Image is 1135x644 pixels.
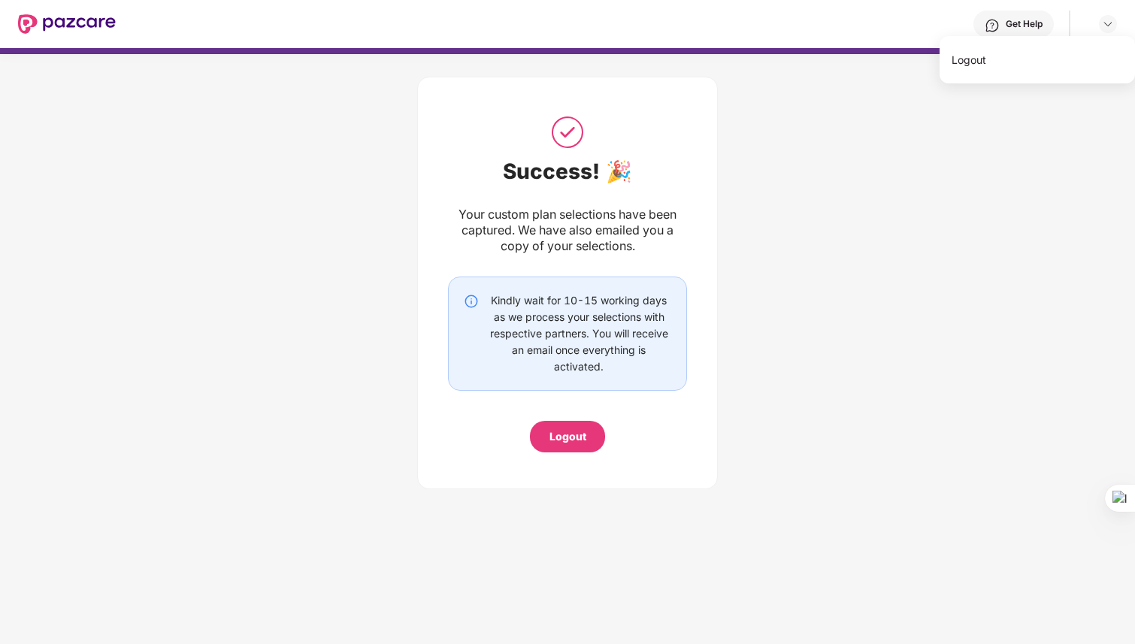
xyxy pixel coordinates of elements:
img: svg+xml;base64,PHN2ZyBpZD0iSW5mby0yMHgyMCIgeG1sbnM9Imh0dHA6Ly93d3cudzMub3JnLzIwMDAvc3ZnIiB3aWR0aD... [464,294,479,309]
div: Your custom plan selections have been captured. We have also emailed you a copy of your selections. [448,207,687,254]
img: New Pazcare Logo [18,14,116,34]
img: svg+xml;base64,PHN2ZyB3aWR0aD0iNTAiIGhlaWdodD0iNTAiIHZpZXdCb3g9IjAgMCA1MCA1MCIgZmlsbD0ibm9uZSIgeG... [549,113,586,151]
img: svg+xml;base64,PHN2ZyBpZD0iSGVscC0zMngzMiIgeG1sbnM9Imh0dHA6Ly93d3cudzMub3JnLzIwMDAvc3ZnIiB3aWR0aD... [985,18,1000,33]
div: Success! 🎉 [448,159,687,184]
div: Logout [940,45,1135,74]
div: Logout [549,428,586,445]
img: svg+xml;base64,PHN2ZyBpZD0iRHJvcGRvd24tMzJ4MzIiIHhtbG5zPSJodHRwOi8vd3d3LnczLm9yZy8yMDAwL3N2ZyIgd2... [1102,18,1114,30]
div: Get Help [1006,18,1043,30]
div: Kindly wait for 10-15 working days as we process your selections with respective partners. You wi... [486,292,671,375]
